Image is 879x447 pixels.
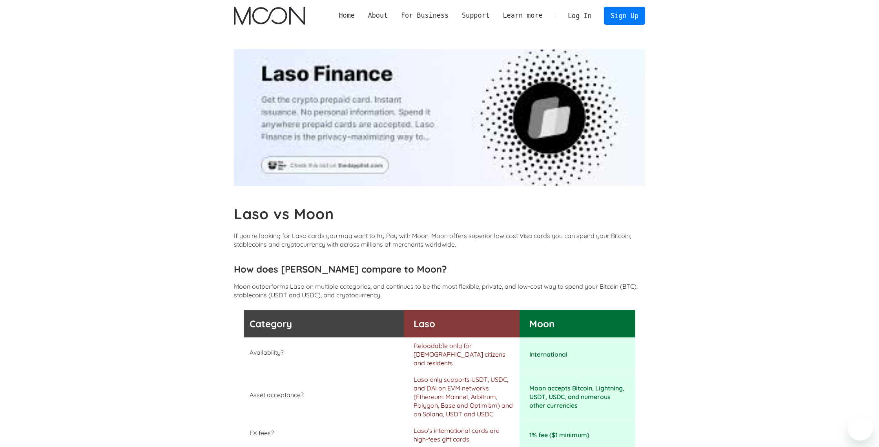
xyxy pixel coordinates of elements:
h3: How does [PERSON_NAME] compare to Moon? [234,263,645,275]
b: Laso vs Moon [234,205,334,223]
p: Availability? [250,348,394,357]
h3: Moon [529,318,626,330]
div: Support [455,11,496,20]
p: Laso only supports USDT, USDC, and DAI on EVM networks (Ethereum Mainnet, Arbitrum, Polygon, Base... [414,375,516,418]
iframe: Botón para iniciar la ventana de mensajería [848,416,873,441]
h3: Laso [414,318,516,330]
p: Moon accepts Bitcoin, Lightning, USDT, USDC, and numerous other currencies [529,384,626,410]
p: FX fees? [250,429,394,437]
a: home [234,7,305,25]
div: About [361,11,394,20]
img: Moon Logo [234,7,305,25]
p: Moon outperforms Laso on multiple categories, and continues to be the most flexible, private, and... [234,282,645,299]
p: 1% fee ($1 minimum) [529,431,626,439]
p: Laso's international cards are high-fees gift cards [414,426,516,443]
div: For Business [394,11,455,20]
p: Reloadable only for [DEMOGRAPHIC_DATA] citizens and residents [414,341,516,367]
a: Sign Up [604,7,645,24]
p: International [529,350,626,359]
div: Learn more [503,11,542,20]
a: Home [332,11,361,20]
h3: Category [250,318,394,330]
a: Log In [561,7,598,24]
div: About [368,11,388,20]
div: Learn more [496,11,549,20]
p: If you're looking for Laso cards you may want to try Pay with Moon! Moon offers superior low cost... [234,231,645,249]
p: Asset acceptance? [250,390,394,399]
div: Support [462,11,490,20]
div: For Business [401,11,449,20]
